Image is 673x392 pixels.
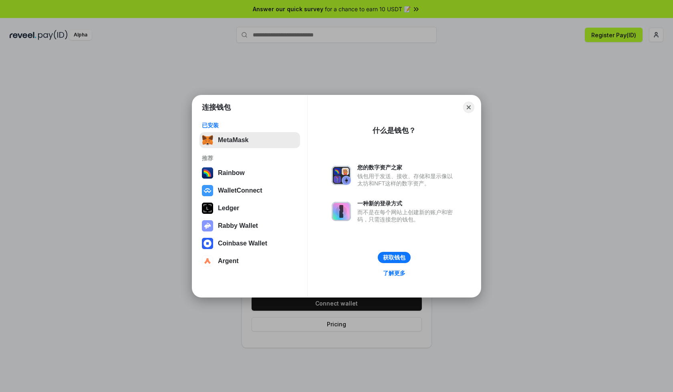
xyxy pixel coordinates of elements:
[463,102,474,113] button: Close
[383,254,405,261] div: 获取钱包
[218,240,267,247] div: Coinbase Wallet
[357,164,457,171] div: 您的数字资产之家
[199,165,300,181] button: Rainbow
[202,185,213,196] img: svg+xml,%3Csvg%20width%3D%2228%22%20height%3D%2228%22%20viewBox%3D%220%200%2028%2028%22%20fill%3D...
[202,155,298,162] div: 推荐
[218,205,239,212] div: Ledger
[202,220,213,231] img: svg+xml,%3Csvg%20xmlns%3D%22http%3A%2F%2Fwww.w3.org%2F2000%2Fsvg%22%20fill%3D%22none%22%20viewBox...
[199,183,300,199] button: WalletConnect
[357,200,457,207] div: 一种新的登录方式
[378,252,411,263] button: 获取钱包
[383,269,405,277] div: 了解更多
[202,255,213,267] img: svg+xml,%3Csvg%20width%3D%2228%22%20height%3D%2228%22%20viewBox%3D%220%200%2028%2028%22%20fill%3D...
[218,137,248,144] div: MetaMask
[202,135,213,146] img: svg+xml,%3Csvg%20fill%3D%22none%22%20height%3D%2233%22%20viewBox%3D%220%200%2035%2033%22%20width%...
[357,209,457,223] div: 而不是在每个网站上创建新的账户和密码，只需连接您的钱包。
[218,169,245,177] div: Rainbow
[199,253,300,269] button: Argent
[202,103,231,112] h1: 连接钱包
[357,173,457,187] div: 钱包用于发送、接收、存储和显示像以太坊和NFT这样的数字资产。
[199,132,300,148] button: MetaMask
[332,166,351,185] img: svg+xml,%3Csvg%20xmlns%3D%22http%3A%2F%2Fwww.w3.org%2F2000%2Fsvg%22%20fill%3D%22none%22%20viewBox...
[218,187,262,194] div: WalletConnect
[202,122,298,129] div: 已安装
[202,167,213,179] img: svg+xml,%3Csvg%20width%3D%22120%22%20height%3D%22120%22%20viewBox%3D%220%200%20120%20120%22%20fil...
[199,200,300,216] button: Ledger
[199,235,300,251] button: Coinbase Wallet
[202,203,213,214] img: svg+xml,%3Csvg%20xmlns%3D%22http%3A%2F%2Fwww.w3.org%2F2000%2Fsvg%22%20width%3D%2228%22%20height%3...
[378,268,410,278] a: 了解更多
[199,218,300,234] button: Rabby Wallet
[202,238,213,249] img: svg+xml,%3Csvg%20width%3D%2228%22%20height%3D%2228%22%20viewBox%3D%220%200%2028%2028%22%20fill%3D...
[332,202,351,221] img: svg+xml,%3Csvg%20xmlns%3D%22http%3A%2F%2Fwww.w3.org%2F2000%2Fsvg%22%20fill%3D%22none%22%20viewBox...
[218,257,239,265] div: Argent
[218,222,258,229] div: Rabby Wallet
[373,126,416,135] div: 什么是钱包？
